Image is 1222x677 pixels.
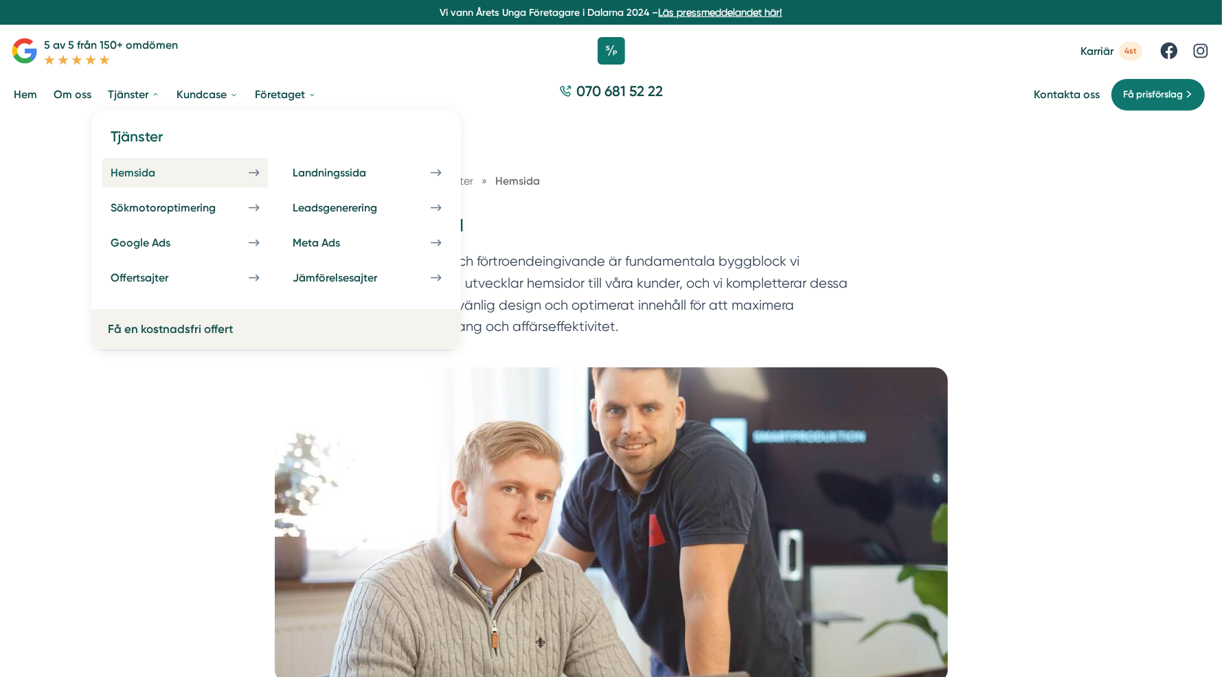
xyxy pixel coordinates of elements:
a: Företaget [252,77,319,112]
p: Vi vann Årets Unga Företagare i Dalarna 2024 – [5,5,1217,19]
span: 4st [1119,42,1142,60]
a: Kundcase [174,77,241,112]
a: Hemsida [102,158,268,187]
a: Landningssida [284,158,450,187]
div: Offertsajter [111,271,201,284]
span: 070 681 52 22 [577,81,664,101]
span: » [482,172,488,190]
a: Meta Ads [284,228,450,257]
a: Google Ads [102,228,268,257]
a: Få en kostnadsfri offert [108,322,233,336]
span: Karriär [1080,45,1113,58]
div: Sökmotoroptimering [111,201,249,214]
a: Få prisförslag [1111,78,1206,111]
a: Karriär 4st [1080,42,1142,60]
a: 070 681 52 22 [554,81,669,108]
h4: Tjänster [102,126,450,157]
a: Hem [11,77,40,112]
a: Kontakta oss [1034,88,1100,101]
div: Jämförelsesajter [293,271,410,284]
div: Hemsida [111,166,188,179]
a: Om oss [51,77,94,112]
div: Meta Ads [293,236,373,249]
a: Offertsajter [102,263,268,292]
div: Leadsgenerering [293,201,410,214]
div: Landningssida [293,166,399,179]
a: Tjänster [105,77,163,112]
h1: Hemsida [364,207,859,251]
a: Våra tjänster [409,174,477,187]
a: Leadsgenerering [284,193,450,222]
div: Google Ads [111,236,203,249]
a: Jämförelsesajter [284,263,450,292]
a: Sökmotoroptimering [102,193,268,222]
p: 5 av 5 från 150+ omdömen [44,36,178,54]
a: Hemsida [496,174,541,187]
span: Få prisförslag [1123,87,1183,102]
nav: Breadcrumb [364,172,859,190]
a: Läs pressmeddelandet här! [659,7,782,18]
p: Snygg, tydlig och förtroendeingivande är fundamentala byggblock vi använder när vi utvecklar hems... [364,251,859,344]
